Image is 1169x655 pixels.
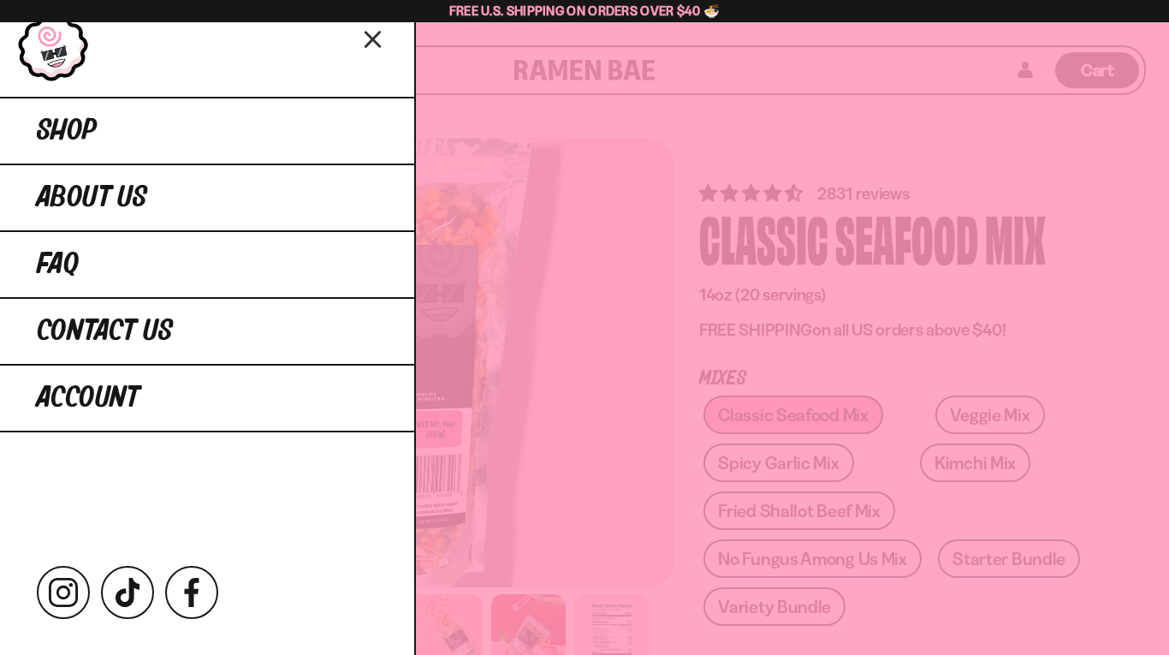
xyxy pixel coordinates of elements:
[37,116,97,146] span: Shop
[359,23,389,53] button: Close menu
[37,383,139,414] span: Account
[37,316,173,347] span: Contact Us
[449,3,721,19] span: Free U.S. Shipping on Orders over $40 🍜
[37,182,147,213] span: About Us
[37,249,79,280] span: FAQ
